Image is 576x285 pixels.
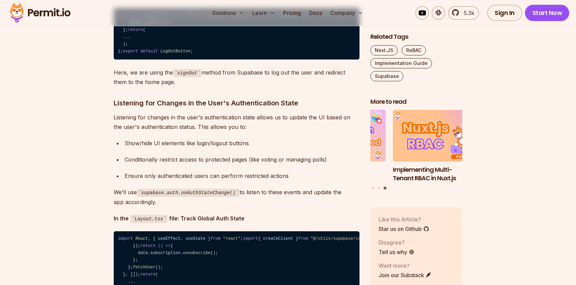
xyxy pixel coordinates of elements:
[130,215,167,223] code: Layout.tsx
[150,251,180,255] span: subscription
[210,6,247,20] button: Solutions
[370,58,432,68] a: Implementation Guide
[160,49,190,54] span: LogOutButton
[402,45,426,55] a: ReBAC
[173,69,202,77] code: signOut
[137,189,240,197] code: supabase.auth.onAuthStateChange()
[448,6,479,20] a: 5.3k
[114,187,359,207] p: We’ll use to listen to these events and update the app accordingly.
[135,236,148,241] span: React
[294,166,386,183] h3: Prisma ORM Data Filtering with ReBAC
[294,110,386,162] img: Prisma ORM Data Filtering with ReBAC
[125,171,359,181] div: Ensure only authenticated users can perform restricted actions
[370,33,462,41] h2: Related Tags
[306,6,325,20] a: Docs
[7,1,74,24] img: Permit logo
[250,6,278,20] button: Learn
[487,5,522,21] a: Sign In
[243,236,258,241] span: import
[140,272,155,277] span: return
[525,5,570,21] a: Start Now
[125,138,359,148] div: Show/hide UI elements like login/logout buttons
[379,225,429,233] a: Star us on Github
[114,68,359,87] p: Here, we are using the method from Supabase to log out the user and redirect them to the home page.
[310,236,381,241] span: "@/utils/supabase/component"
[114,8,359,60] code: { createClient } ; { useRouter } ; = ( ) => { router = (); supabase = (); = ( ) => { supabase. . ...
[114,98,359,108] h3: Listening for Changes in the User's Authentication State
[370,98,462,106] h2: More to read
[370,71,403,81] a: Supabase
[393,110,485,162] img: Implementing Multi-Tenant RBAC in Nuxt.js
[460,9,474,17] span: 5.3k
[158,244,171,248] span: () =>
[327,6,366,20] button: Company
[140,49,158,54] span: default
[370,45,398,55] a: Next.JS
[383,187,386,190] button: Go to slide 3
[294,110,386,183] li: 2 of 3
[133,265,155,270] span: fetchUser
[223,236,240,241] span: "react"
[393,110,485,183] li: 3 of 3
[183,251,210,255] span: unsubscribe
[114,113,359,132] p: Listening for changes in the user's authentication state allows us to update the UI based on the ...
[370,110,462,191] div: Posts
[371,187,374,190] button: Go to slide 1
[393,166,485,183] h3: Implementing Multi-Tenant RBAC in Nuxt.js
[298,236,308,241] span: from
[140,244,155,248] span: return
[118,236,133,241] span: import
[128,28,143,32] span: return
[379,262,432,270] p: Want more?
[281,6,304,20] a: Pricing
[379,238,415,247] p: Disagree?
[125,155,359,164] div: Conditionally restrict access to protected pages (like voting or managing polls)
[379,271,432,279] a: Join our Substack
[378,187,380,190] button: Go to slide 2
[379,215,429,223] p: Like this Article?
[169,215,244,222] strong: file: Track Global Auth State
[379,248,415,256] a: Tell us why
[294,110,386,183] a: Prisma ORM Data Filtering with ReBACPrisma ORM Data Filtering with ReBAC
[210,236,220,241] span: from
[114,215,129,222] strong: In the
[123,49,138,54] span: export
